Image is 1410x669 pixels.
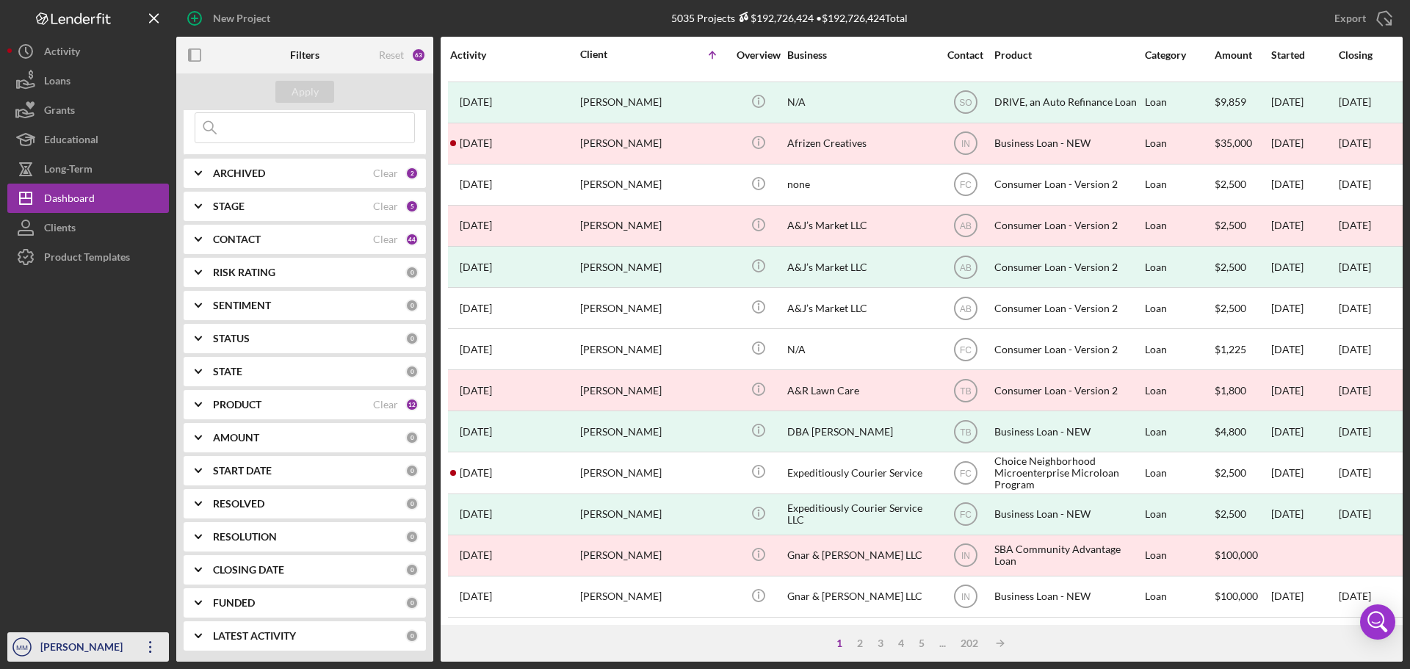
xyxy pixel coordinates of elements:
[213,564,284,576] b: CLOSING DATE
[460,344,492,355] time: 2023-06-13 20:30
[960,180,972,190] text: FC
[1215,49,1270,61] div: Amount
[1271,206,1337,245] div: [DATE]
[405,431,419,444] div: 0
[1215,206,1270,245] div: $2,500
[994,206,1141,245] div: Consumer Loan - Version 2
[1215,536,1270,575] div: $100,000
[1145,371,1213,410] div: Loan
[405,167,419,180] div: 2
[1215,466,1246,479] span: $2,500
[1271,371,1337,410] div: [DATE]
[213,300,271,311] b: SENTIMENT
[44,125,98,158] div: Educational
[1271,124,1337,163] div: [DATE]
[1271,330,1337,369] div: [DATE]
[405,332,419,345] div: 0
[405,398,419,411] div: 12
[960,510,972,520] text: FC
[373,234,398,245] div: Clear
[671,12,908,24] div: 5035 Projects • $192,726,424 Total
[7,154,169,184] button: Long-Term
[7,632,169,662] button: MM[PERSON_NAME]
[1145,412,1213,451] div: Loan
[7,125,169,154] a: Educational
[870,637,891,649] div: 3
[580,495,727,534] div: [PERSON_NAME]
[1215,302,1246,314] span: $2,500
[460,467,492,479] time: 2024-01-05 15:13
[37,632,132,665] div: [PERSON_NAME]
[1145,330,1213,369] div: Loan
[787,83,934,122] div: N/A
[994,577,1141,616] div: Business Loan - NEW
[213,234,261,245] b: CONTACT
[580,124,727,163] div: [PERSON_NAME]
[7,213,169,242] button: Clients
[460,137,492,149] time: 2025-08-13 21:25
[1339,590,1371,602] time: [DATE]
[1271,495,1337,534] div: [DATE]
[44,37,80,70] div: Activity
[213,531,277,543] b: RESOLUTION
[961,592,970,602] text: IN
[787,289,934,328] div: A&J’s Market LLC
[460,385,492,397] time: 2024-10-07 15:28
[7,184,169,213] a: Dashboard
[44,242,130,275] div: Product Templates
[1271,412,1337,451] div: [DATE]
[1215,371,1270,410] div: $1,800
[580,165,727,204] div: [PERSON_NAME]
[959,303,971,314] text: AB
[994,165,1141,204] div: Consumer Loan - Version 2
[994,453,1141,492] div: Choice Neighborhood Microenterprise Microloan Program
[994,247,1141,286] div: Consumer Loan - Version 2
[405,530,419,543] div: 0
[213,630,296,642] b: LATEST ACTIVITY
[275,81,334,103] button: Apply
[373,200,398,212] div: Clear
[213,267,275,278] b: RISK RATING
[580,48,654,60] div: Client
[961,139,970,149] text: IN
[994,536,1141,575] div: SBA Community Advantage Loan
[460,590,492,602] time: 2025-05-06 22:55
[1145,247,1213,286] div: Loan
[44,95,75,129] div: Grants
[373,167,398,179] div: Clear
[213,498,264,510] b: RESOLVED
[460,508,492,520] time: 2024-01-11 16:37
[44,184,95,217] div: Dashboard
[1271,453,1337,492] div: [DATE]
[292,81,319,103] div: Apply
[1339,384,1371,397] time: [DATE]
[1339,96,1371,108] div: [DATE]
[7,95,169,125] a: Grants
[735,12,814,24] div: $192,726,424
[7,66,169,95] a: Loans
[994,371,1141,410] div: Consumer Loan - Version 2
[787,371,934,410] div: A&R Lawn Care
[16,643,28,651] text: MM
[1339,343,1371,355] time: [DATE]
[1215,124,1270,163] div: $35,000
[1145,83,1213,122] div: Loan
[829,637,850,649] div: 1
[1145,206,1213,245] div: Loan
[932,637,953,649] div: ...
[1271,83,1337,122] div: [DATE]
[213,432,259,444] b: AMOUNT
[1145,124,1213,163] div: Loan
[787,495,934,534] div: Expeditiously Courier Service LLC
[787,124,934,163] div: Afrizen Creatives
[938,49,993,61] div: Contact
[1271,247,1337,286] div: [DATE]
[1215,83,1270,122] div: $9,859
[405,596,419,610] div: 0
[1339,137,1371,149] time: [DATE]
[994,83,1141,122] div: DRIVE, an Auto Refinance Loan
[460,220,492,231] time: 2024-12-10 16:55
[787,536,934,575] div: Gnar & [PERSON_NAME] LLC
[405,233,419,246] div: 44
